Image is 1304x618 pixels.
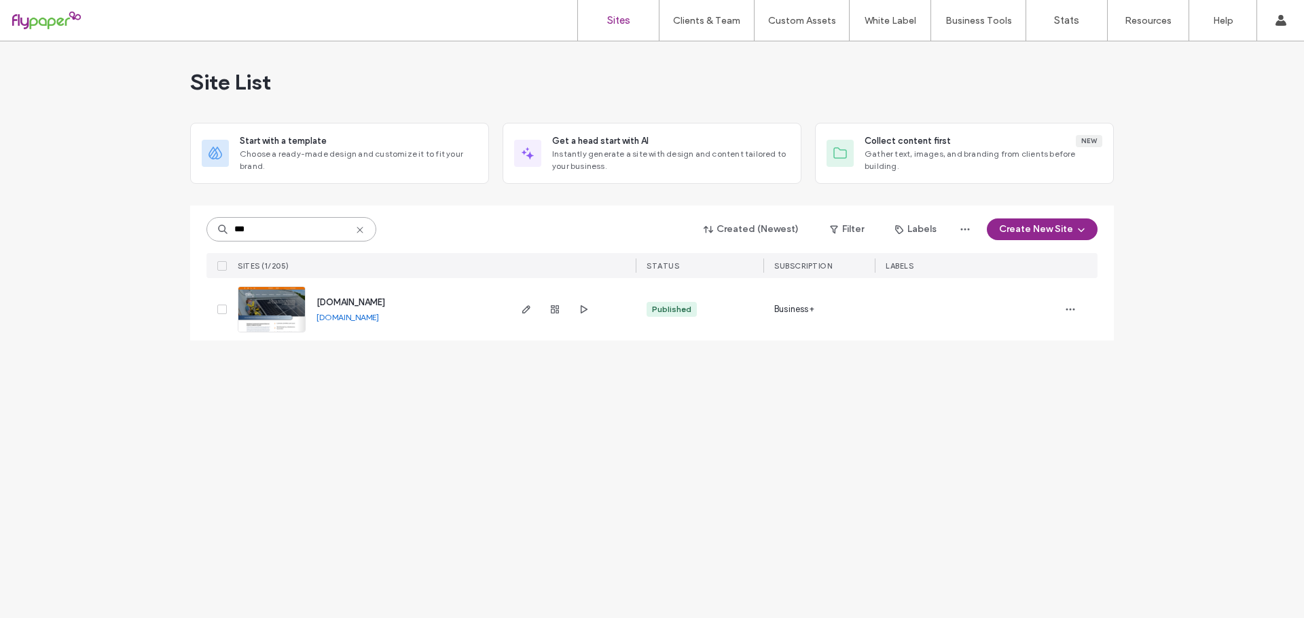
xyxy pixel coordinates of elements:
[316,297,385,307] a: [DOMAIN_NAME]
[607,14,630,26] label: Sites
[190,69,271,96] span: Site List
[552,134,649,148] span: Get a head start with AI
[1076,135,1102,147] div: New
[240,134,327,148] span: Start with a template
[815,123,1114,184] div: Collect content firstNewGather text, images, and branding from clients before building.
[1125,15,1172,26] label: Resources
[886,261,913,271] span: LABELS
[865,148,1102,172] span: Gather text, images, and branding from clients before building.
[1054,14,1079,26] label: Stats
[945,15,1012,26] label: Business Tools
[190,123,489,184] div: Start with a templateChoose a ready-made design and customize it to fit your brand.
[1213,15,1233,26] label: Help
[31,9,58,22] span: Help
[238,261,289,271] span: SITES (1/205)
[768,15,836,26] label: Custom Assets
[240,148,477,172] span: Choose a ready-made design and customize it to fit your brand.
[865,134,951,148] span: Collect content first
[503,123,801,184] div: Get a head start with AIInstantly generate a site with design and content tailored to your business.
[883,218,949,240] button: Labels
[652,303,691,315] div: Published
[692,218,811,240] button: Created (Newest)
[865,15,916,26] label: White Label
[987,218,1098,240] button: Create New Site
[552,148,790,172] span: Instantly generate a site with design and content tailored to your business.
[316,312,379,322] a: [DOMAIN_NAME]
[816,218,877,240] button: Filter
[647,261,679,271] span: STATUS
[774,303,814,316] span: Business+
[774,261,832,271] span: SUBSCRIPTION
[673,15,740,26] label: Clients & Team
